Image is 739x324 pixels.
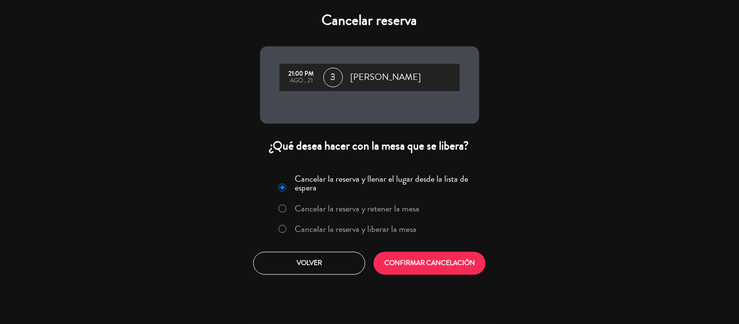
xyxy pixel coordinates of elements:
[374,252,486,275] button: CONFIRMAR CANCELACIÓN
[351,70,421,85] span: [PERSON_NAME]
[260,12,479,29] h4: Cancelar reserva
[284,77,319,84] div: ago., 21
[295,174,473,192] label: Cancelar la reserva y llenar el lugar desde la lista de espera
[295,225,417,233] label: Cancelar la reserva y liberar la mesa
[260,138,479,153] div: ¿Qué desea hacer con la mesa que se libera?
[295,204,419,213] label: Cancelar la reserva y retener la mesa
[284,71,319,77] div: 21:00 PM
[253,252,365,275] button: Volver
[323,68,343,87] span: 3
